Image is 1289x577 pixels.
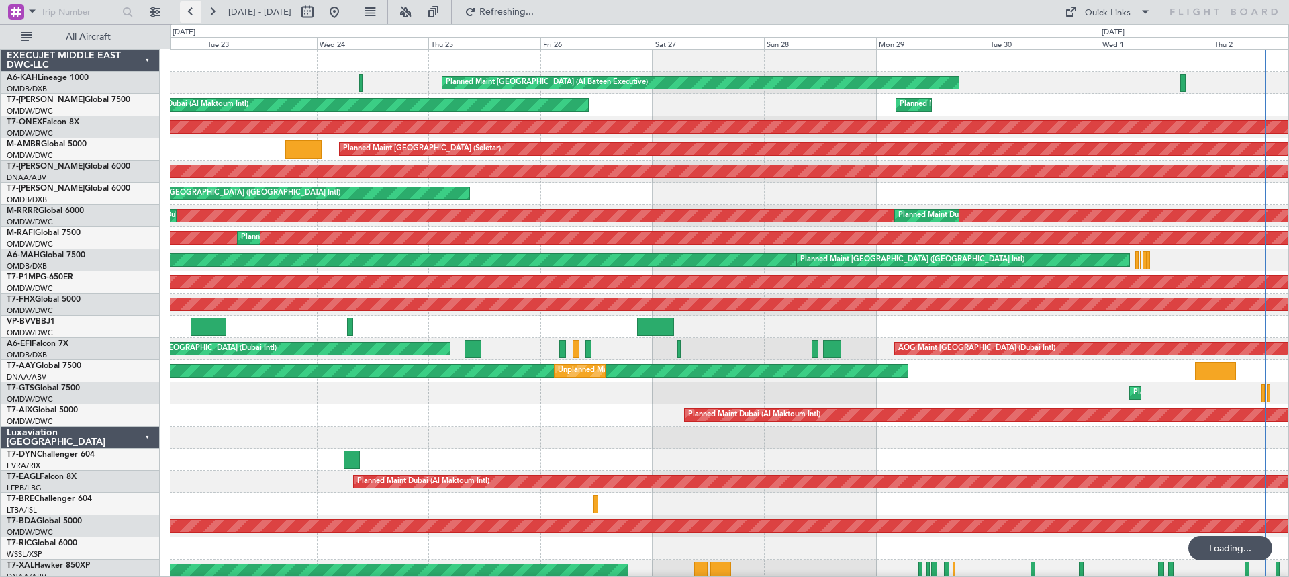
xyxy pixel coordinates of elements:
[7,128,53,138] a: OMDW/DWC
[653,37,765,49] div: Sat 27
[7,96,85,104] span: T7-[PERSON_NAME]
[7,273,73,281] a: T7-P1MPG-650ER
[7,517,36,525] span: T7-BDA
[7,296,81,304] a: T7-FHXGlobal 5000
[7,195,47,205] a: OMDB/DXB
[7,74,89,82] a: A6-KAHLineage 1000
[459,1,539,23] button: Refreshing...
[7,562,34,570] span: T7-XAL
[900,95,1032,115] div: Planned Maint Dubai (Al Maktoum Intl)
[116,95,248,115] div: Planned Maint Dubai (Al Maktoum Intl)
[446,73,648,93] div: Planned Maint [GEOGRAPHIC_DATA] (Al Bateen Executive)
[1085,7,1131,20] div: Quick Links
[7,74,38,82] span: A6-KAH
[343,139,501,159] div: Planned Maint [GEOGRAPHIC_DATA] (Seletar)
[898,206,1031,226] div: Planned Maint Dubai (Al Maktoum Intl)
[7,517,82,525] a: T7-BDAGlobal 5000
[800,250,1024,270] div: Planned Maint [GEOGRAPHIC_DATA] ([GEOGRAPHIC_DATA] Intl)
[988,37,1100,49] div: Tue 30
[116,183,340,204] div: Planned Maint [GEOGRAPHIC_DATA] ([GEOGRAPHIC_DATA] Intl)
[7,394,53,404] a: OMDW/DWC
[7,416,53,427] a: OMDW/DWC
[7,163,130,171] a: T7-[PERSON_NAME]Global 6000
[7,483,42,493] a: LFPB/LBG
[7,473,77,481] a: T7-EAGLFalcon 8X
[7,527,53,537] a: OMDW/DWC
[7,461,40,471] a: EVRA/RIX
[7,340,68,348] a: A6-EFIFalcon 7X
[7,451,95,459] a: T7-DYNChallenger 604
[7,495,92,503] a: T7-BREChallenger 604
[120,339,277,359] div: AOG Maint [GEOGRAPHIC_DATA] (Dubai Intl)
[241,228,373,248] div: Planned Maint Dubai (Al Maktoum Intl)
[7,251,85,259] a: A6-MAHGlobal 7500
[7,207,38,215] span: M-RRRR
[7,318,36,326] span: VP-BVV
[228,6,291,18] span: [DATE] - [DATE]
[173,27,195,38] div: [DATE]
[7,296,35,304] span: T7-FHX
[7,150,53,161] a: OMDW/DWC
[7,473,40,481] span: T7-EAGL
[7,96,130,104] a: T7-[PERSON_NAME]Global 7500
[7,283,53,294] a: OMDW/DWC
[479,7,535,17] span: Refreshing...
[7,229,35,237] span: M-RAFI
[7,362,36,370] span: T7-AAY
[7,539,32,547] span: T7-RIC
[7,539,77,547] a: T7-RICGlobal 6000
[688,405,820,425] div: Planned Maint Dubai (Al Maktoum Intl)
[7,140,41,148] span: M-AMBR
[1100,37,1212,49] div: Wed 1
[7,406,32,414] span: T7-AIX
[35,32,142,42] span: All Aircraft
[7,495,34,503] span: T7-BRE
[7,362,81,370] a: T7-AAYGlobal 7500
[7,505,37,515] a: LTBA/ISL
[7,185,85,193] span: T7-[PERSON_NAME]
[7,239,53,249] a: OMDW/DWC
[428,37,540,49] div: Thu 25
[1188,536,1272,560] div: Loading...
[7,118,42,126] span: T7-ONEX
[7,217,53,227] a: OMDW/DWC
[7,207,84,215] a: M-RRRRGlobal 6000
[7,372,46,382] a: DNAA/ABV
[764,37,876,49] div: Sun 28
[15,26,146,48] button: All Aircraft
[7,118,79,126] a: T7-ONEXFalcon 8X
[357,472,489,492] div: Planned Maint Dubai (Al Maktoum Intl)
[205,37,317,49] div: Tue 23
[540,37,653,49] div: Fri 26
[317,37,429,49] div: Wed 24
[898,339,1055,359] div: AOG Maint [GEOGRAPHIC_DATA] (Dubai Intl)
[7,106,53,116] a: OMDW/DWC
[7,549,42,560] a: WSSL/XSP
[7,328,53,338] a: OMDW/DWC
[1058,1,1157,23] button: Quick Links
[7,173,46,183] a: DNAA/ABV
[7,163,85,171] span: T7-[PERSON_NAME]
[558,361,757,381] div: Unplanned Maint [GEOGRAPHIC_DATA] (Al Maktoum Intl)
[7,140,87,148] a: M-AMBRGlobal 5000
[7,261,47,271] a: OMDB/DXB
[7,251,40,259] span: A6-MAH
[41,2,118,22] input: Trip Number
[7,84,47,94] a: OMDB/DXB
[7,185,130,193] a: T7-[PERSON_NAME]Global 6000
[7,229,81,237] a: M-RAFIGlobal 7500
[7,340,32,348] span: A6-EFI
[7,384,80,392] a: T7-GTSGlobal 7500
[7,451,37,459] span: T7-DYN
[7,306,53,316] a: OMDW/DWC
[7,318,55,326] a: VP-BVVBBJ1
[7,406,78,414] a: T7-AIXGlobal 5000
[7,384,34,392] span: T7-GTS
[7,273,40,281] span: T7-P1MP
[7,562,90,570] a: T7-XALHawker 850XP
[7,350,47,360] a: OMDB/DXB
[1102,27,1125,38] div: [DATE]
[1133,383,1266,403] div: Planned Maint Dubai (Al Maktoum Intl)
[876,37,988,49] div: Mon 29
